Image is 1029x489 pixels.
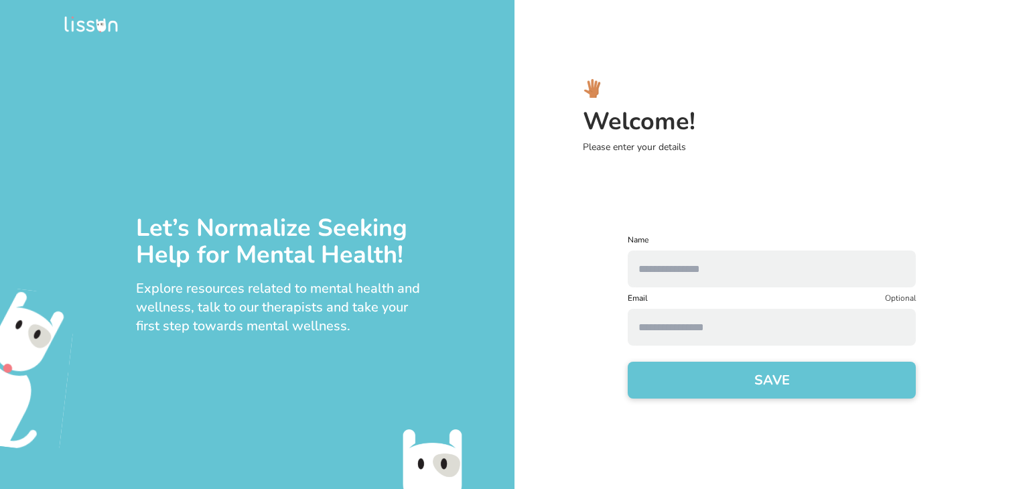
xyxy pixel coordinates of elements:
img: logo.png [64,16,118,33]
h3: Welcome! [583,109,1029,135]
button: SAVE [628,362,916,399]
img: hi_logo.svg [583,79,602,98]
div: Explore resources related to mental health and wellness, talk to our therapists and take your fir... [136,279,422,336]
label: Email [628,293,648,303]
p: Please enter your details [583,141,1029,154]
p: Optional [885,293,916,303]
img: emo-bottom.svg [386,428,479,489]
div: Let’s Normalize Seeking Help for Mental Health! [136,215,422,269]
label: Name [628,234,916,245]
